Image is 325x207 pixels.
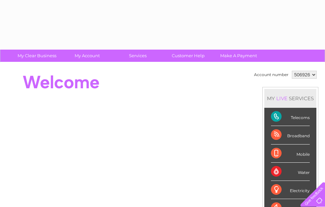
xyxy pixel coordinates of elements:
a: Services [110,50,165,62]
td: Account number [252,69,290,80]
div: Broadband [271,126,310,144]
div: MY SERVICES [264,89,316,108]
div: Electricity [271,181,310,199]
a: Customer Help [161,50,216,62]
a: Make A Payment [211,50,266,62]
div: LIVE [275,95,289,102]
div: Telecoms [271,108,310,126]
a: My Account [60,50,115,62]
div: Mobile [271,145,310,163]
a: My Clear Business [10,50,64,62]
div: Water [271,163,310,181]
